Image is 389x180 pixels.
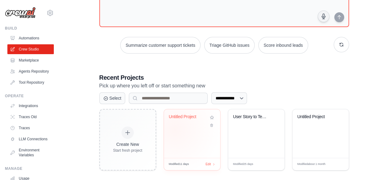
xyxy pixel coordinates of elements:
div: User Story to Test Cases Generator [233,114,270,120]
button: Add to favorites [208,114,215,121]
span: Edit [205,162,211,166]
a: Agents Repository [7,66,54,76]
div: Operate [5,94,54,98]
a: LLM Connections [7,134,54,144]
a: Marketplace [7,55,54,65]
img: Logo [5,7,36,19]
div: Build [5,26,54,31]
span: Modified about 1 month [297,162,326,166]
span: Edit [270,162,275,166]
button: Score inbound leads [258,37,308,54]
button: Select [99,92,125,104]
button: Delete project [208,122,215,128]
a: Tool Repository [7,78,54,87]
button: Get new suggestions [334,37,349,52]
p: Pick up where you left off or start something new [99,82,349,90]
div: Untitled Project [297,114,335,120]
h3: Recent Projects [99,73,349,82]
a: Integrations [7,101,54,111]
button: Click to speak your automation idea [318,10,329,22]
a: Traces [7,123,54,133]
button: Triage GitHub issues [204,37,255,54]
div: Create New [113,141,142,147]
a: Automations [7,33,54,43]
div: Manage [5,166,54,171]
a: Environment Variables [7,145,54,160]
div: Untitled Project [169,114,206,120]
span: Modified 11 days [169,162,189,166]
span: Edit [334,162,339,166]
div: Start fresh project [113,148,142,153]
span: Modified 25 days [233,162,253,166]
a: Traces Old [7,112,54,122]
a: Crew Studio [7,44,54,54]
button: Summarize customer support tickets [120,37,200,54]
